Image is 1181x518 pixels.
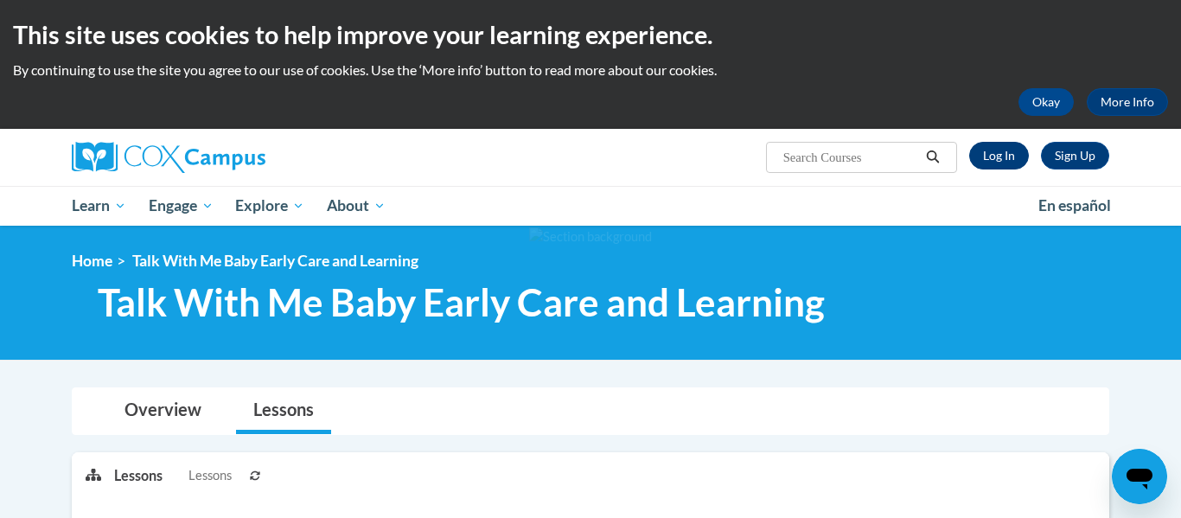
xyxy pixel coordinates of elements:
[529,227,652,246] img: Section background
[316,186,397,226] a: About
[188,466,232,485] span: Lessons
[13,61,1168,80] p: By continuing to use the site you agree to our use of cookies. Use the ‘More info’ button to read...
[1018,88,1074,116] button: Okay
[72,142,400,173] a: Cox Campus
[920,147,946,168] button: Search
[114,466,163,485] p: Lessons
[236,388,331,434] a: Lessons
[137,186,225,226] a: Engage
[98,279,825,325] span: Talk With Me Baby Early Care and Learning
[235,195,304,216] span: Explore
[1087,88,1168,116] a: More Info
[72,252,112,270] a: Home
[72,195,126,216] span: Learn
[1027,188,1122,224] a: En español
[61,186,137,226] a: Learn
[782,147,920,168] input: Search Courses
[46,186,1135,226] div: Main menu
[1112,449,1167,504] iframe: Button to launch messaging window
[969,142,1029,169] a: Log In
[224,186,316,226] a: Explore
[132,252,418,270] span: Talk With Me Baby Early Care and Learning
[107,388,219,434] a: Overview
[72,142,265,173] img: Cox Campus
[149,195,214,216] span: Engage
[1041,142,1109,169] a: Register
[13,17,1168,52] h2: This site uses cookies to help improve your learning experience.
[1038,196,1111,214] span: En español
[327,195,386,216] span: About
